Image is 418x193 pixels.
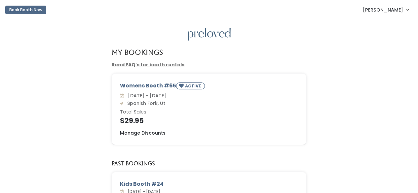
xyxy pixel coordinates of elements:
[363,6,403,14] span: [PERSON_NAME]
[185,83,202,89] small: ACTIVE
[120,110,298,115] h6: Total Sales
[120,82,298,92] div: Womens Booth #65
[125,100,165,107] span: Spanish Fork, Ut
[112,48,163,56] h4: My Bookings
[120,130,166,137] a: Manage Discounts
[188,28,231,41] img: preloved logo
[5,3,46,17] a: Book Booth Now
[356,3,415,17] a: [PERSON_NAME]
[120,117,298,124] h4: $29.95
[125,92,166,99] span: [DATE] - [DATE]
[112,61,184,68] a: Read FAQ's for booth rentals
[120,180,298,188] div: Kids Booth #24
[112,161,155,167] h5: Past Bookings
[5,6,46,14] button: Book Booth Now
